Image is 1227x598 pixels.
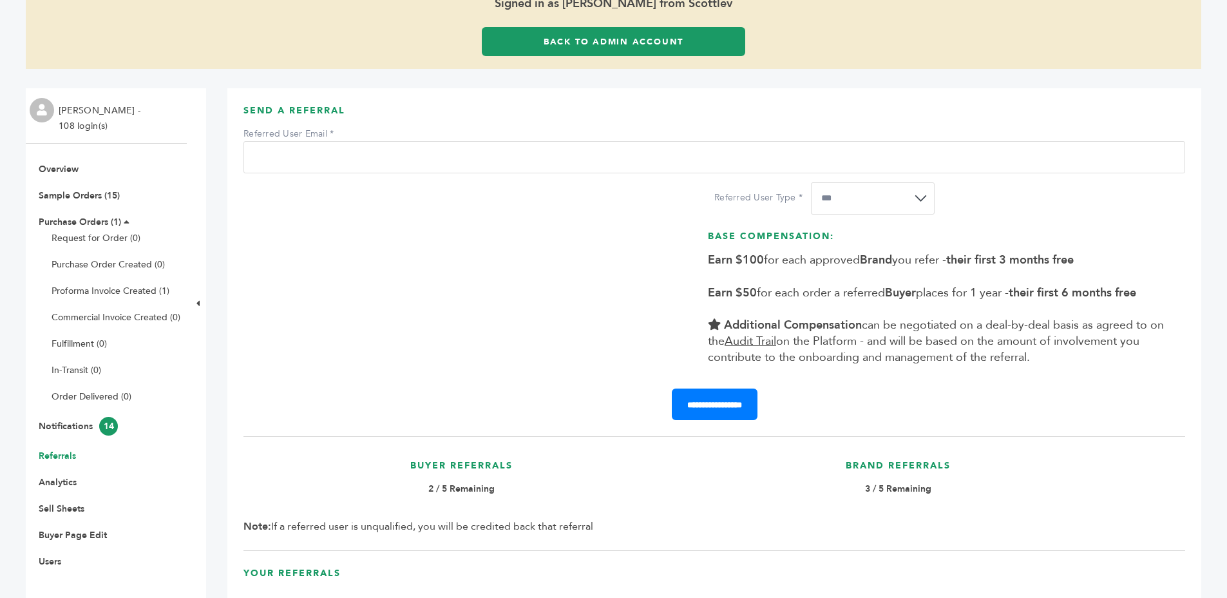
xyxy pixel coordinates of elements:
a: Buyer Page Edit [39,529,107,541]
b: Buyer [885,285,916,301]
a: Fulfillment (0) [52,338,107,350]
h3: Base Compensation: [708,230,1179,253]
b: their first 6 months free [1009,285,1136,301]
a: Purchase Orders (1) [39,216,121,228]
a: Referrals [39,450,76,462]
b: 3 / 5 Remaining [865,483,931,495]
span: 14 [99,417,118,436]
b: 2 / 5 Remaining [428,483,495,495]
b: Note: [243,519,271,534]
li: [PERSON_NAME] - 108 login(s) [59,103,144,134]
a: Sell Sheets [39,503,84,515]
span: for each approved you refer - for each order a referred places for 1 year - can be negotiated on ... [708,252,1164,365]
b: their first 3 months free [946,252,1074,268]
a: Order Delivered (0) [52,391,131,403]
a: Analytics [39,476,77,488]
h3: Brand Referrals [687,459,1110,482]
a: Overview [39,163,79,175]
b: Earn $50 [708,285,757,301]
u: Audit Trail [725,333,776,349]
h3: Send A Referral [243,104,1185,127]
a: Sample Orders (15) [39,189,120,202]
b: Brand [860,252,892,268]
a: Proforma Invoice Created (1) [52,285,169,297]
img: profile.png [30,98,54,122]
b: Additional Compensation [724,317,862,333]
a: Commercial Invoice Created (0) [52,311,180,323]
h3: Buyer Referrals [250,459,674,482]
a: Users [39,555,61,568]
a: Back to Admin Account [482,27,745,56]
label: Referred User Email [243,128,334,140]
a: Purchase Order Created (0) [52,258,165,271]
span: If a referred user is unqualified, you will be credited back that referral [243,519,593,534]
a: Notifications14 [39,420,118,432]
label: Referred User Type [714,191,804,204]
a: In-Transit (0) [52,364,101,376]
b: Earn $100 [708,252,764,268]
a: Request for Order (0) [52,232,140,244]
h3: Your Referrals [243,567,1185,590]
